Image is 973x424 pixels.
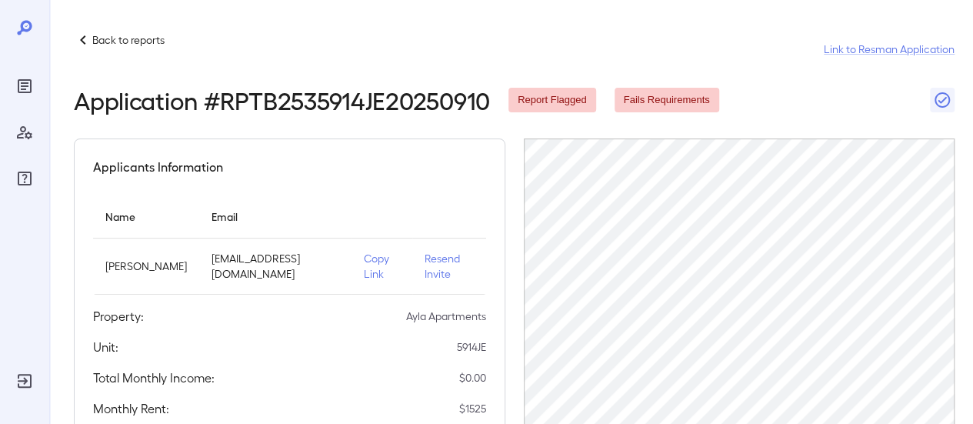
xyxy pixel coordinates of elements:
p: Copy Link [364,251,400,282]
div: Reports [12,74,37,98]
h2: Application # RPTB2535914JE20250910 [74,86,490,114]
p: Ayla Apartments [406,309,486,324]
h5: Monthly Rent: [93,399,169,418]
div: FAQ [12,166,37,191]
h5: Property: [93,307,144,326]
p: [PERSON_NAME] [105,259,187,274]
span: Report Flagged [508,93,596,108]
a: Link to Resman Application [824,42,955,57]
div: Manage Users [12,120,37,145]
p: $ 1525 [459,401,486,416]
div: Log Out [12,369,37,393]
h5: Applicants Information [93,158,223,176]
th: Name [93,195,199,239]
p: Back to reports [92,32,165,48]
th: Email [199,195,352,239]
h5: Unit: [93,338,118,356]
p: 5914JE [457,339,486,355]
p: [EMAIL_ADDRESS][DOMAIN_NAME] [212,251,339,282]
button: Close Report [930,88,955,112]
span: Fails Requirements [615,93,719,108]
h5: Total Monthly Income: [93,369,215,387]
table: simple table [93,195,486,295]
p: $ 0.00 [459,370,486,386]
p: Resend Invite [425,251,474,282]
